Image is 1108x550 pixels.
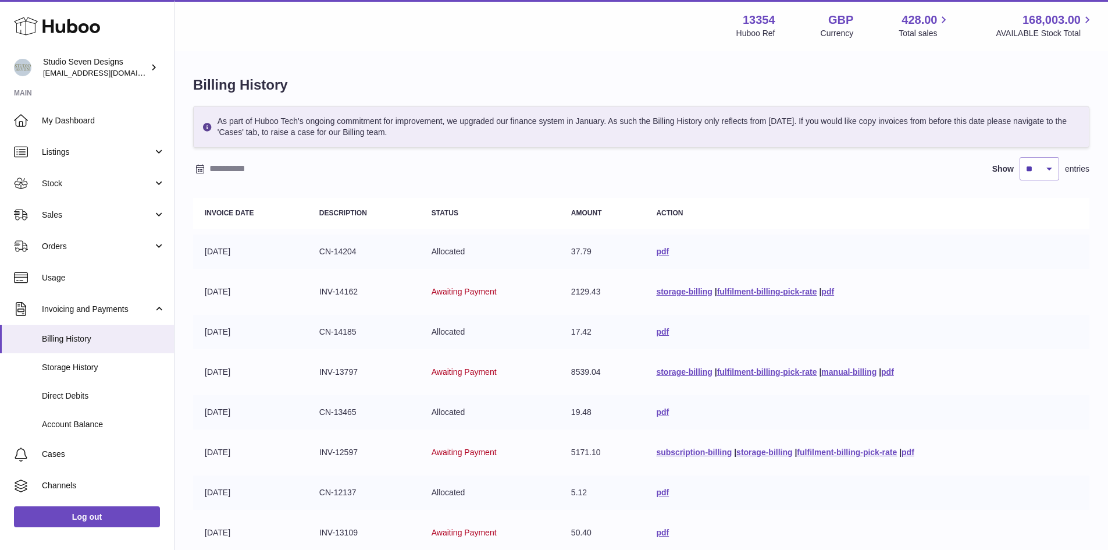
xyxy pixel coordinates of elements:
[432,327,465,336] span: Allocated
[432,528,497,537] span: Awaiting Payment
[308,516,420,550] td: INV-13109
[821,367,877,377] a: manual-billing
[656,247,669,256] a: pdf
[656,287,712,296] a: storage-billing
[14,506,160,527] a: Log out
[432,448,497,457] span: Awaiting Payment
[560,395,645,430] td: 19.48
[193,395,308,430] td: [DATE]
[1023,12,1081,28] span: 168,003.00
[819,367,821,377] span: |
[308,355,420,389] td: INV-13797
[308,235,420,269] td: CN-14204
[432,407,465,417] span: Allocated
[743,12,775,28] strong: 13354
[656,209,683,217] strong: Action
[996,28,1094,39] span: AVAILABLE Stock Total
[560,435,645,470] td: 5171.10
[42,210,153,221] span: Sales
[193,275,308,309] td: [DATE]
[717,367,817,377] a: fulfilment-billing-pick-rate
[656,448,732,457] a: subscription-billing
[193,516,308,550] td: [DATE]
[821,28,854,39] div: Currency
[193,476,308,510] td: [DATE]
[828,12,853,28] strong: GBP
[902,12,937,28] span: 428.00
[715,287,717,296] span: |
[560,476,645,510] td: 5.12
[656,407,669,417] a: pdf
[879,367,881,377] span: |
[560,516,645,550] td: 50.40
[42,241,153,252] span: Orders
[656,367,712,377] a: storage-billing
[42,362,165,373] span: Storage History
[736,448,792,457] a: storage-billing
[902,448,914,457] a: pdf
[43,56,148,79] div: Studio Seven Designs
[308,395,420,430] td: CN-13465
[432,287,497,296] span: Awaiting Payment
[42,419,165,430] span: Account Balance
[819,287,821,296] span: |
[432,209,458,217] strong: Status
[308,275,420,309] td: INV-14162
[432,367,497,377] span: Awaiting Payment
[571,209,602,217] strong: Amount
[899,12,950,39] a: 428.00 Total sales
[656,327,669,336] a: pdf
[717,287,817,296] a: fulfilment-billing-pick-rate
[881,367,894,377] a: pdf
[193,355,308,389] td: [DATE]
[42,449,165,460] span: Cases
[795,448,797,457] span: |
[432,247,465,256] span: Allocated
[899,448,902,457] span: |
[42,272,165,283] span: Usage
[42,115,165,126] span: My Dashboard
[42,480,165,491] span: Channels
[899,28,950,39] span: Total sales
[656,528,669,537] a: pdf
[42,178,153,189] span: Stock
[42,333,165,345] span: Billing History
[319,209,367,217] strong: Description
[797,448,897,457] a: fulfilment-billing-pick-rate
[205,209,254,217] strong: Invoice Date
[43,68,171,77] span: [EMAIL_ADDRESS][DOMAIN_NAME]
[193,315,308,349] td: [DATE]
[193,435,308,470] td: [DATE]
[42,147,153,158] span: Listings
[715,367,717,377] span: |
[193,106,1089,148] div: As part of Huboo Tech's ongoing commitment for improvement, we upgraded our finance system in Jan...
[432,488,465,497] span: Allocated
[656,488,669,497] a: pdf
[193,235,308,269] td: [DATE]
[193,76,1089,94] h1: Billing History
[308,435,420,470] td: INV-12597
[42,391,165,402] span: Direct Debits
[14,59,31,76] img: contact.studiosevendesigns@gmail.com
[996,12,1094,39] a: 168,003.00 AVAILABLE Stock Total
[1065,164,1089,175] span: entries
[821,287,834,296] a: pdf
[734,448,736,457] span: |
[308,315,420,349] td: CN-14185
[308,476,420,510] td: CN-12137
[42,304,153,315] span: Invoicing and Payments
[560,275,645,309] td: 2129.43
[560,235,645,269] td: 37.79
[560,355,645,389] td: 8539.04
[736,28,775,39] div: Huboo Ref
[560,315,645,349] td: 17.42
[992,164,1014,175] label: Show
